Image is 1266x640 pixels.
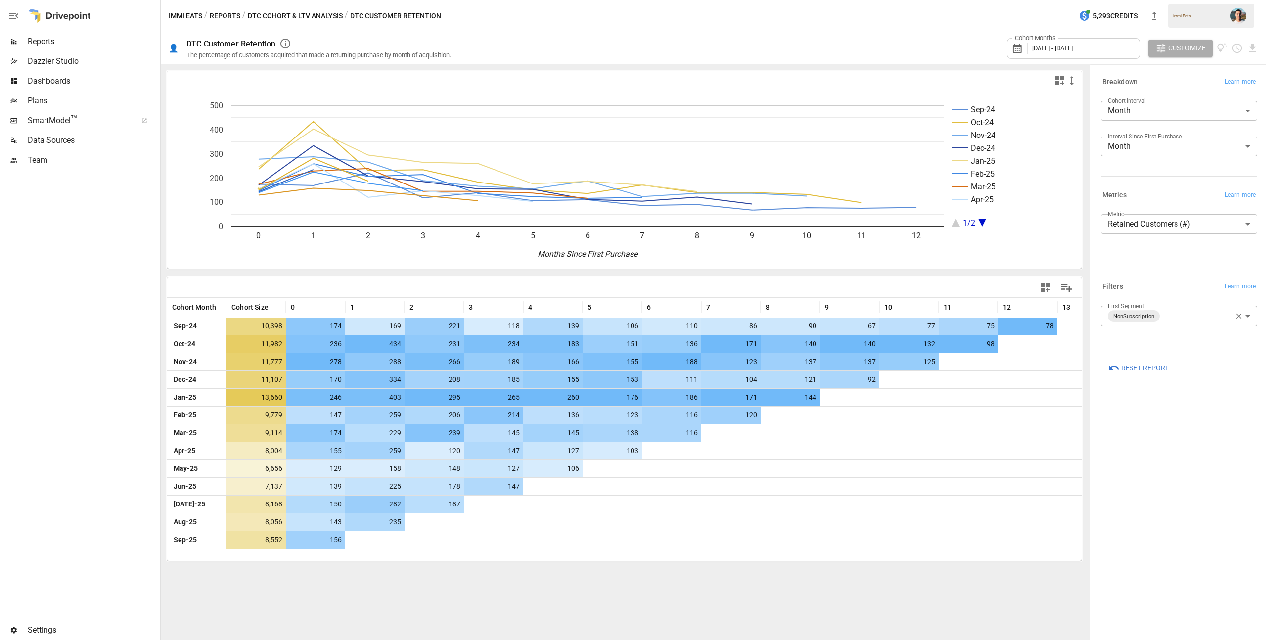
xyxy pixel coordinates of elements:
[971,195,994,204] text: Apr-25
[766,318,818,335] span: 90
[944,302,951,312] span: 11
[172,424,221,442] span: Mar-25
[350,302,354,312] span: 1
[1108,210,1124,218] label: Metric
[350,407,403,424] span: 259
[1231,43,1243,54] button: Schedule report
[291,531,343,549] span: 156
[1101,137,1257,156] div: Month
[469,335,521,353] span: 234
[291,335,343,353] span: 236
[231,531,284,549] span: 8,552
[172,302,216,312] span: Cohort Month
[409,318,462,335] span: 221
[248,10,343,22] button: DTC Cohort & LTV Analysis
[971,143,995,153] text: Dec-24
[409,496,462,513] span: 187
[766,335,818,353] span: 140
[1108,132,1182,140] label: Interval Since First Purchase
[825,318,877,335] span: 67
[172,371,221,388] span: Dec-24
[1168,42,1206,54] span: Customize
[186,51,451,59] div: The percentage of customers acquired that made a returning purchase by month of acquisition.
[231,424,284,442] span: 9,114
[706,371,759,388] span: 104
[409,371,462,388] span: 208
[28,135,158,146] span: Data Sources
[766,353,818,370] span: 137
[291,407,343,424] span: 147
[647,389,699,406] span: 186
[1101,101,1257,121] div: Month
[971,105,995,114] text: Sep-24
[409,389,462,406] span: 295
[210,197,223,207] text: 100
[169,10,202,22] button: Immi Eats
[1101,214,1257,234] div: Retained Customers (#)
[750,231,754,240] text: 9
[1032,45,1073,52] span: [DATE] - [DATE]
[172,335,221,353] span: Oct-24
[588,371,640,388] span: 153
[825,353,877,370] span: 137
[586,231,590,240] text: 6
[528,318,581,335] span: 139
[231,478,284,495] span: 7,137
[1003,302,1011,312] span: 12
[1012,34,1058,43] label: Cohort Months
[469,389,521,406] span: 265
[706,335,759,353] span: 171
[1148,40,1213,57] button: Customize
[350,389,403,406] span: 403
[944,335,996,353] span: 98
[825,302,829,312] span: 9
[706,353,759,370] span: 123
[1102,281,1123,292] h6: Filters
[971,118,994,127] text: Oct-24
[469,424,521,442] span: 145
[531,231,535,240] text: 5
[291,353,343,370] span: 278
[971,169,995,179] text: Feb-25
[167,91,1082,269] svg: A chart.
[291,302,295,312] span: 0
[350,318,403,335] span: 169
[588,318,640,335] span: 106
[219,222,223,231] text: 0
[231,318,284,335] span: 10,398
[825,371,877,388] span: 92
[71,113,78,126] span: ™
[1108,302,1144,310] label: First Segment
[528,335,581,353] span: 183
[350,496,403,513] span: 282
[231,335,284,353] span: 11,982
[28,75,158,87] span: Dashboards
[231,302,269,312] span: Cohort Size
[469,353,521,370] span: 189
[528,389,581,406] span: 260
[588,389,640,406] span: 176
[172,407,221,424] span: Feb-25
[802,231,811,240] text: 10
[231,389,284,406] span: 13,660
[291,496,343,513] span: 150
[350,460,403,477] span: 158
[1075,7,1142,25] button: 5,293Credits
[409,335,462,353] span: 231
[231,407,284,424] span: 9,779
[766,302,769,312] span: 8
[204,10,208,22] div: /
[169,44,179,53] div: 👤
[409,302,413,312] span: 2
[706,318,759,335] span: 86
[884,302,892,312] span: 10
[350,353,403,370] span: 288
[1109,311,1158,322] span: NonSubscription
[1101,359,1176,377] button: Reset Report
[409,478,462,495] span: 178
[231,513,284,531] span: 8,056
[706,407,759,424] span: 120
[291,513,343,531] span: 143
[647,353,699,370] span: 188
